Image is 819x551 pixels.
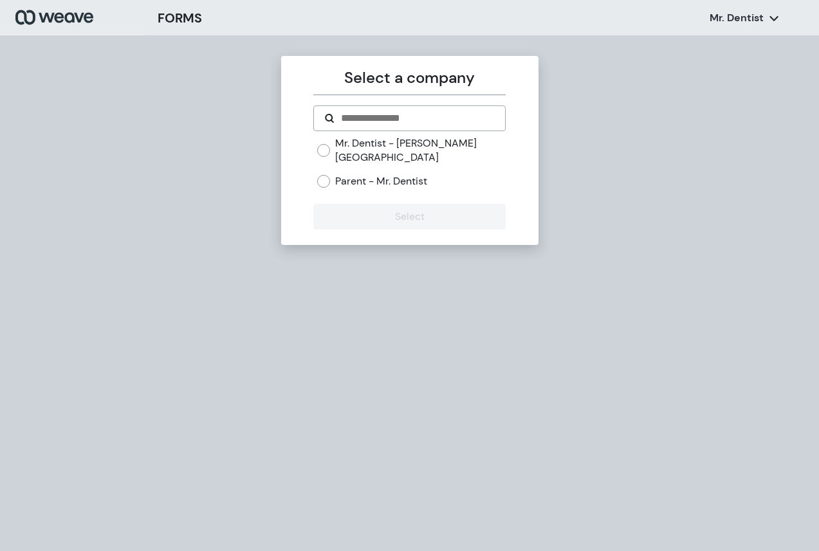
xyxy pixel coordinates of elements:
label: Parent - Mr. Dentist [335,174,427,188]
label: Mr. Dentist - [PERSON_NAME][GEOGRAPHIC_DATA] [335,136,506,164]
button: Select [313,204,506,230]
p: Mr. Dentist [710,11,764,25]
p: Select a company [313,66,506,89]
h3: FORMS [158,8,202,28]
input: Search [340,111,495,126]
